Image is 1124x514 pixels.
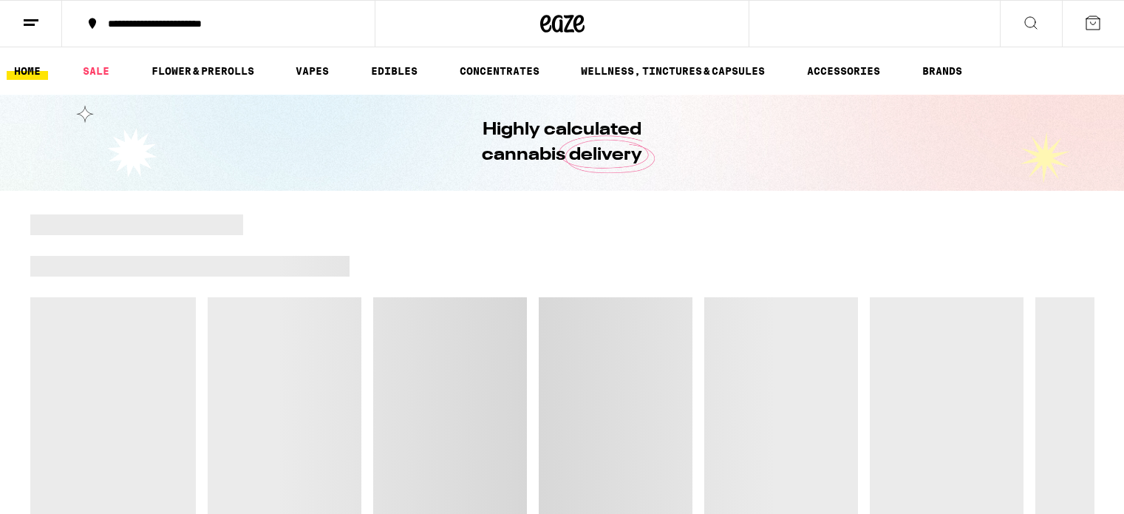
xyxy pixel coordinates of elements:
[144,62,262,80] a: FLOWER & PREROLLS
[800,62,888,80] a: ACCESSORIES
[915,62,970,80] button: BRANDS
[573,62,772,80] a: WELLNESS, TINCTURES & CAPSULES
[75,62,117,80] a: SALE
[7,62,48,80] a: HOME
[364,62,425,80] a: EDIBLES
[288,62,336,80] a: VAPES
[440,118,684,168] h1: Highly calculated cannabis delivery
[452,62,547,80] a: CONCENTRATES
